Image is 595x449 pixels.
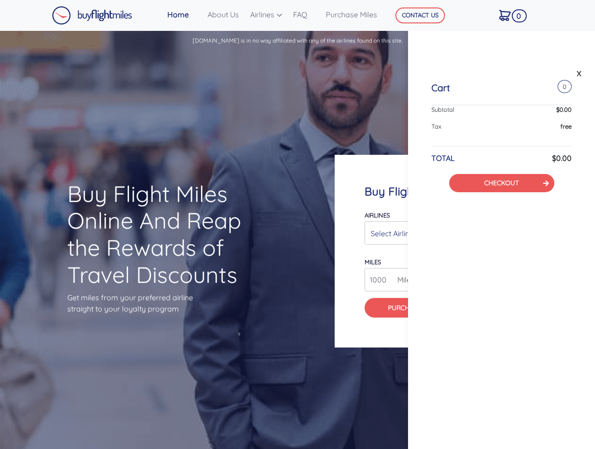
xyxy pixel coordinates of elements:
[495,5,524,25] a: 0
[512,9,527,22] span: 0
[164,5,204,24] a: Home
[556,106,572,113] span: $0.00
[431,82,450,94] h5: Cart
[395,7,445,23] button: CONTACT US
[449,174,554,192] button: CHECKOUT
[484,179,519,187] a: CHECKOUT
[365,298,490,318] button: Purchase Airline Miles
[552,154,572,163] h6: $0.00
[371,224,479,242] div: Select Airline
[431,123,441,130] span: Tax
[322,5,381,24] a: Purchase Miles
[365,185,490,198] h4: Buy Flight Miles Online
[499,10,511,21] img: Cart
[365,258,381,266] label: miles
[393,274,463,285] span: Miles - 1.5¢ per mile
[365,211,390,219] label: Airlines
[558,80,572,93] span: 0
[52,6,132,25] img: Buy Flight Miles Logo
[52,4,132,27] a: Buy Flight Miles Logo
[289,5,322,24] a: FAQ
[246,5,289,24] a: Airlines
[431,106,454,113] span: Subtotal
[560,123,572,130] span: free
[67,181,260,288] h1: Buy Flight Miles Online And Reap the Rewards of Travel Discounts
[431,154,455,163] h6: TOTAL
[365,221,490,245] button: Select Airline
[67,292,260,314] p: Get miles from your preferred airline straight to your loyalty program
[574,66,584,80] a: X
[204,5,246,24] a: About Us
